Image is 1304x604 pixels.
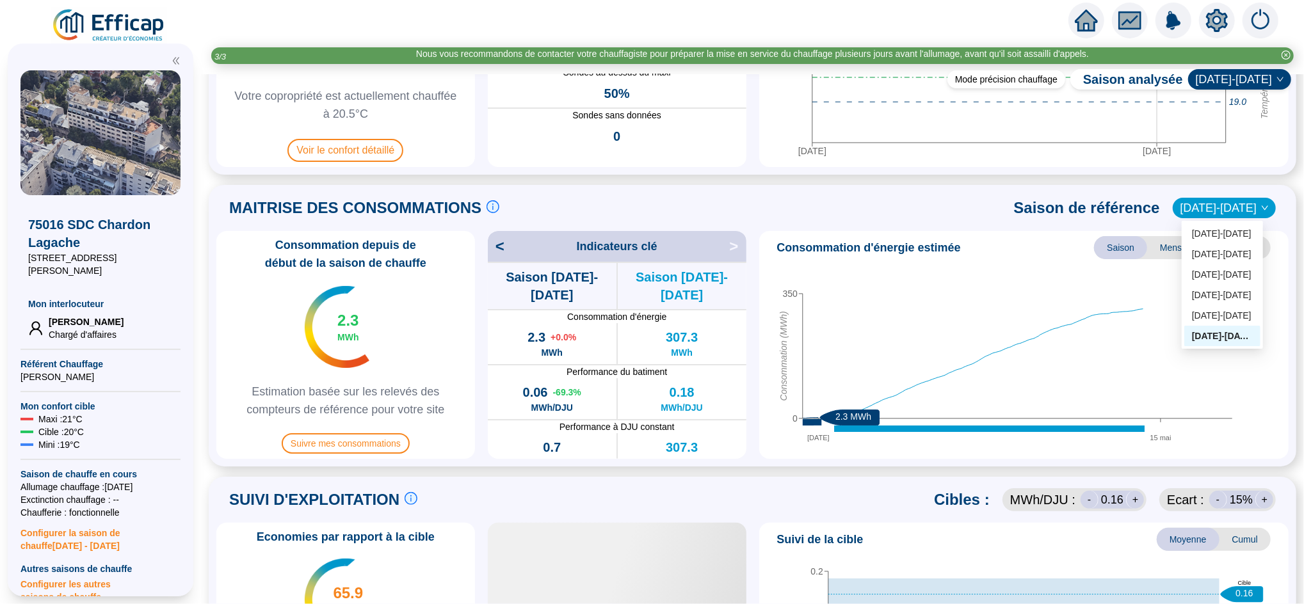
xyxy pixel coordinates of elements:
[1180,198,1268,218] span: 2019-2020
[20,493,181,506] span: Exctinction chauffage : --
[1261,204,1269,212] span: down
[305,286,369,368] img: indicateur températures
[488,420,746,433] span: Performance à DJU constant
[49,315,124,328] span: [PERSON_NAME]
[523,383,548,401] span: 0.06
[20,481,181,493] span: Allumage chauffage : [DATE]
[1192,330,1253,343] div: [DATE]-[DATE]
[20,468,181,481] span: Saison de chauffe en cours
[38,438,80,451] span: Mini : 19 °C
[1219,528,1271,551] span: Cumul
[416,47,1089,61] div: Nous vous recommandons de contacter votre chauffagiste pour préparer la mise en service du chauff...
[1010,491,1075,509] span: MWh /DJU :
[20,370,181,383] span: [PERSON_NAME]
[249,528,442,546] span: Economies par rapport à la cible
[1101,491,1123,509] span: 0.16
[1184,223,1260,244] div: 2024-2025
[229,489,399,510] span: SUIVI D'EXPLOITATION
[541,456,562,469] span: MWh
[618,268,746,304] span: Saison [DATE]-[DATE]
[666,438,698,456] span: 307.3
[488,365,746,378] span: Performance du batiment
[810,566,823,576] tspan: 0.2
[671,346,692,359] span: MWh
[777,530,864,548] span: Suivi de la cible
[1282,51,1291,60] span: close-circle
[531,401,573,414] span: MWh/DJU
[1192,268,1253,282] div: [DATE]-[DATE]
[1075,9,1098,32] span: home
[221,236,470,272] span: Consommation depuis de début de la saison de chauffe
[1237,579,1251,585] text: Cible
[1184,285,1260,305] div: 2021-2022
[1236,588,1253,598] text: 0.16
[20,358,181,370] span: Référent Chauffage
[1094,236,1147,259] span: Saison
[51,8,167,44] img: efficap energie logo
[20,400,181,413] span: Mon confort cible
[1184,326,1260,346] div: 2019-2020
[20,575,181,603] span: Configurer les autres saisons de chauffe
[28,251,173,277] span: [STREET_ADDRESS][PERSON_NAME]
[1192,309,1253,322] div: [DATE]-[DATE]
[551,331,576,344] span: + 0.0 %
[221,87,470,123] span: Votre copropriété est actuellement chauffée à 20.5°C
[1147,236,1214,259] span: Mensuelle
[488,268,616,304] span: Saison [DATE]-[DATE]
[1150,433,1171,441] tspan: 15 mai
[1155,3,1191,38] img: alerts
[20,506,181,519] span: Chaufferie : fonctionnelle
[221,383,470,418] span: Estimation basée sur les relevés des compteurs de référence pour votre site
[214,52,226,61] i: 3 / 3
[778,311,788,401] tspan: Consommation (MWh)
[1184,244,1260,264] div: 2023-2024
[1184,305,1260,326] div: 2020-2021
[793,413,798,424] tspan: 0
[28,216,173,251] span: 75016 SDC Chardon Lagache
[1143,146,1171,156] tspan: [DATE]
[1192,248,1253,261] div: [DATE]-[DATE]
[661,401,702,414] span: MWh/DJU
[666,328,698,346] span: 307.3
[1196,70,1284,89] span: 2025-2026
[487,200,499,213] span: info-circle
[835,411,871,422] text: 2.3 MWh
[488,109,746,122] span: Sondes sans données
[488,236,504,257] span: <
[1205,9,1228,32] span: setting
[947,70,1065,88] div: Mode précision chauffage
[1243,3,1278,38] img: alerts
[777,239,961,257] span: Consommation d'énergie estimée
[488,310,746,323] span: Consommation d'énergie
[1255,491,1273,509] div: +
[604,84,630,102] span: 50%
[798,146,826,156] tspan: [DATE]
[934,489,990,510] span: Cibles :
[287,139,403,162] span: Voir le confort détaillé
[49,328,124,341] span: Chargé d'affaires
[172,56,181,65] span: double-left
[1276,75,1284,83] span: down
[282,433,410,454] span: Suivre mes consommations
[1157,528,1219,551] span: Moyenne
[1081,491,1099,509] div: -
[405,492,417,505] span: info-circle
[1167,491,1204,509] span: Ecart :
[28,321,44,336] span: user
[543,438,561,456] span: 0.7
[337,310,358,331] span: 2.3
[1209,491,1227,509] div: -
[1126,491,1144,509] div: +
[20,519,181,552] span: Configurer la saison de chauffe [DATE] - [DATE]
[38,425,84,438] span: Cible : 20 °C
[20,562,181,575] span: Autres saisons de chauffe
[38,413,83,425] span: Maxi : 21 °C
[1259,38,1269,119] tspan: Températures cibles
[1230,491,1253,509] span: 15 %
[1014,198,1160,218] span: Saison de référence
[334,583,364,603] span: 65.9
[1118,9,1141,32] span: fund
[729,236,746,257] span: >
[577,237,657,255] span: Indicateurs clé
[527,328,545,346] span: 2.3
